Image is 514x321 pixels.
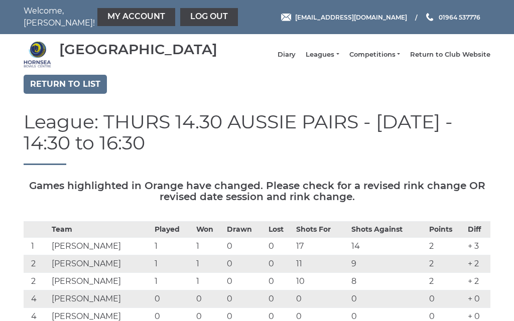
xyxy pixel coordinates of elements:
[465,237,490,255] td: + 3
[24,272,49,290] td: 2
[59,42,217,57] div: [GEOGRAPHIC_DATA]
[152,290,194,307] td: 0
[49,255,152,272] td: [PERSON_NAME]
[294,272,348,290] td: 10
[349,237,427,255] td: 14
[278,50,296,59] a: Diary
[465,221,490,237] th: Diff
[266,255,294,272] td: 0
[465,290,490,307] td: + 0
[49,237,152,255] td: [PERSON_NAME]
[349,290,427,307] td: 0
[49,290,152,307] td: [PERSON_NAME]
[24,290,49,307] td: 4
[24,237,49,255] td: 1
[465,255,490,272] td: + 2
[224,255,266,272] td: 0
[294,255,348,272] td: 11
[152,237,194,255] td: 1
[224,290,266,307] td: 0
[266,290,294,307] td: 0
[306,50,339,59] a: Leagues
[97,8,175,26] a: My Account
[425,13,480,22] a: Phone us 01964 537776
[152,272,194,290] td: 1
[294,221,348,237] th: Shots For
[24,41,51,68] img: Hornsea Bowls Centre
[427,255,466,272] td: 2
[24,111,490,165] h1: League: THURS 14.30 AUSSIE PAIRS - [DATE] - 14:30 to 16:30
[180,8,238,26] a: Log out
[266,221,294,237] th: Lost
[281,13,407,22] a: Email [EMAIL_ADDRESS][DOMAIN_NAME]
[152,221,194,237] th: Played
[194,255,224,272] td: 1
[427,290,466,307] td: 0
[194,221,224,237] th: Won
[49,272,152,290] td: [PERSON_NAME]
[427,221,466,237] th: Points
[266,237,294,255] td: 0
[427,272,466,290] td: 2
[349,272,427,290] td: 8
[281,14,291,21] img: Email
[24,75,107,94] a: Return to list
[224,272,266,290] td: 0
[152,255,194,272] td: 1
[24,180,490,202] h5: Games highlighted in Orange have changed. Please check for a revised rink change OR revised date ...
[49,221,152,237] th: Team
[465,272,490,290] td: + 2
[24,255,49,272] td: 2
[349,50,400,59] a: Competitions
[349,221,427,237] th: Shots Against
[295,13,407,21] span: [EMAIL_ADDRESS][DOMAIN_NAME]
[439,13,480,21] span: 01964 537776
[410,50,490,59] a: Return to Club Website
[194,272,224,290] td: 1
[426,13,433,21] img: Phone us
[224,237,266,255] td: 0
[294,290,348,307] td: 0
[349,255,427,272] td: 9
[427,237,466,255] td: 2
[224,221,266,237] th: Drawn
[294,237,348,255] td: 17
[266,272,294,290] td: 0
[194,237,224,255] td: 1
[194,290,224,307] td: 0
[24,5,209,29] nav: Welcome, [PERSON_NAME]!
